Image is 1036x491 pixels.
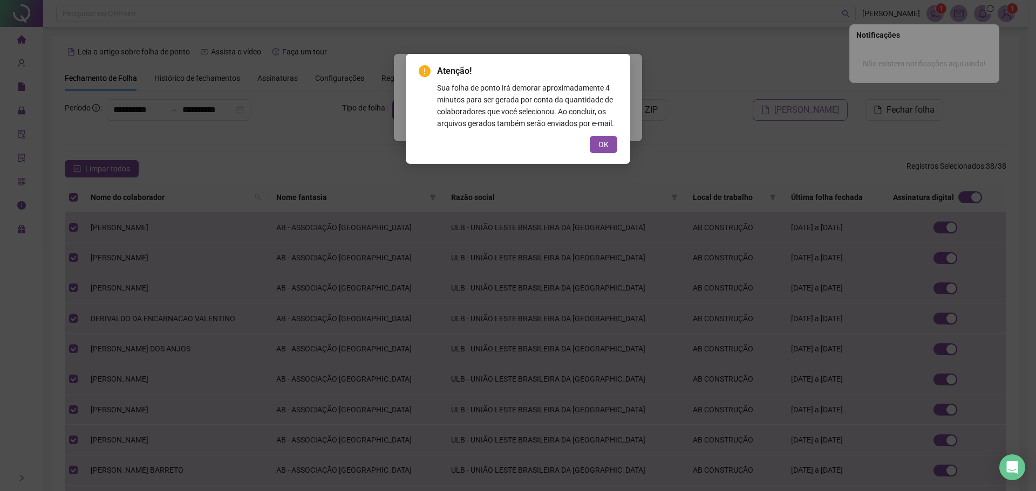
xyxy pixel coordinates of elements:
[437,65,617,78] span: Atenção!
[590,136,617,153] button: OK
[419,65,431,77] span: exclamation-circle
[999,454,1025,480] div: Open Intercom Messenger
[437,82,617,129] div: Sua folha de ponto irá demorar aproximadamente 4 minutos para ser gerada por conta da quantidade ...
[598,139,609,150] span: OK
